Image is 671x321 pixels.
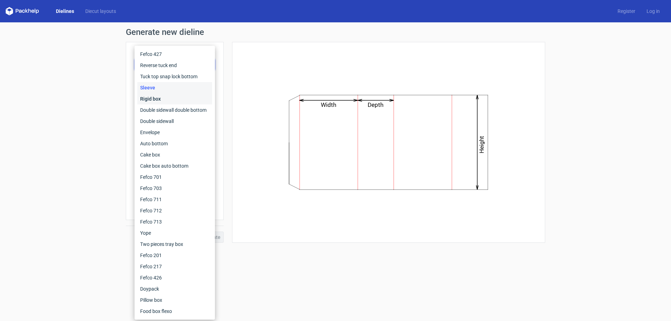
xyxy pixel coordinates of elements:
div: Reverse tuck end [137,60,212,71]
a: Diecut layouts [80,8,122,15]
div: Cake box [137,149,212,160]
a: Dielines [50,8,80,15]
div: Fefco 713 [137,216,212,227]
div: Double sidewall [137,116,212,127]
div: Rigid box [137,93,212,104]
text: Depth [368,101,384,108]
div: Double sidewall double bottom [137,104,212,116]
text: Width [321,101,337,108]
div: Two pieces tray box [137,239,212,250]
div: Tuck top snap lock bottom [137,71,212,82]
a: Log in [641,8,665,15]
div: Fefco 701 [137,172,212,183]
div: Food box flexo [137,306,212,317]
div: Yope [137,227,212,239]
div: Fefco 703 [137,183,212,194]
div: Doypack [137,283,212,294]
text: Height [478,136,485,153]
div: Fefco 711 [137,194,212,205]
div: Fefco 427 [137,49,212,60]
div: Fefco 426 [137,272,212,283]
div: Fefco 712 [137,205,212,216]
div: Cake box auto bottom [137,160,212,172]
div: Sleeve [137,82,212,93]
div: Pillow box [137,294,212,306]
div: Auto bottom [137,138,212,149]
div: Fefco 217 [137,261,212,272]
div: Fefco 201 [137,250,212,261]
a: Register [612,8,641,15]
div: Envelope [137,127,212,138]
h1: Generate new dieline [126,28,545,36]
